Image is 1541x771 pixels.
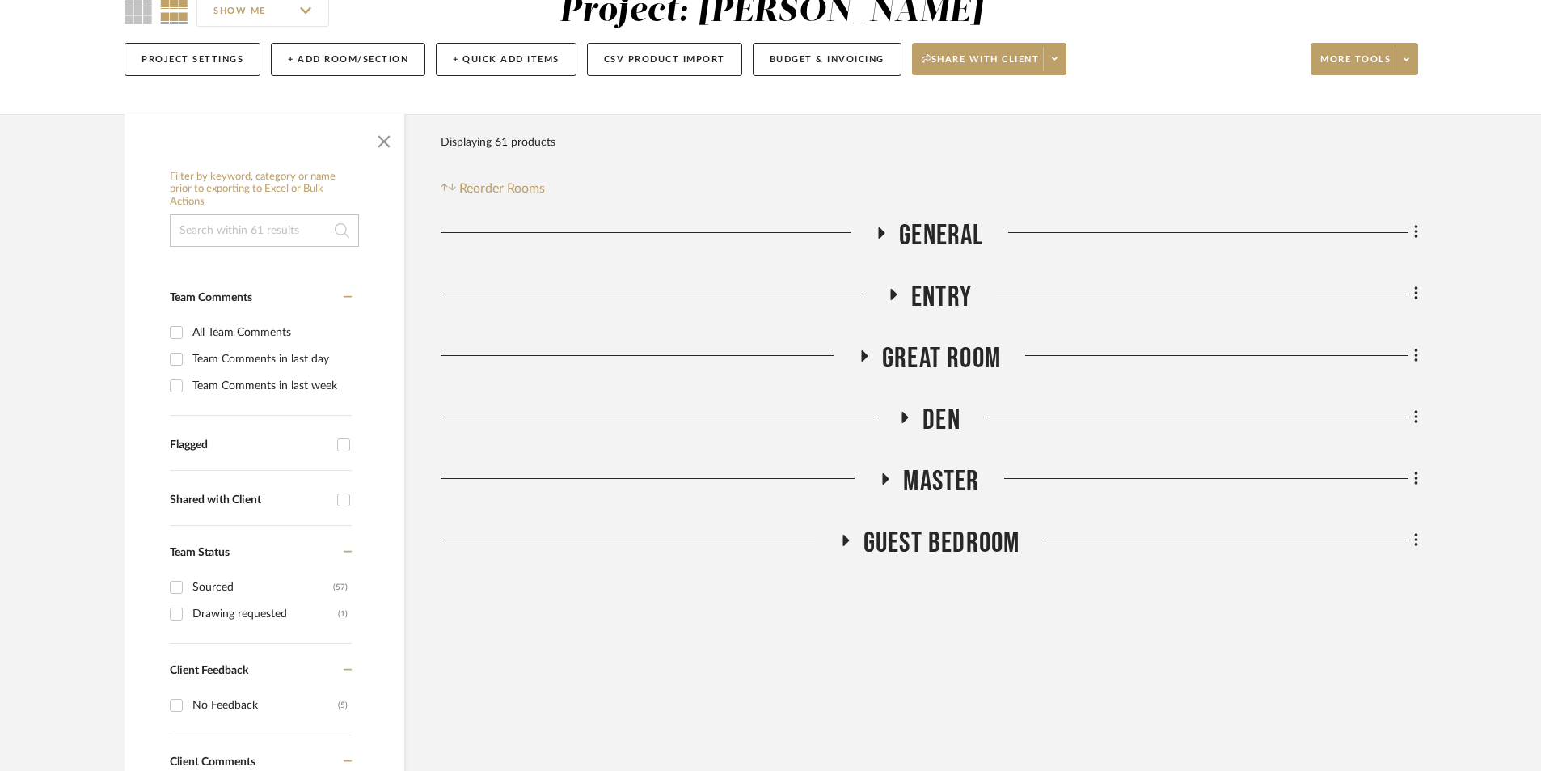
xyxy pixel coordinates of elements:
[333,574,348,600] div: (57)
[125,43,260,76] button: Project Settings
[882,341,1001,376] span: Great Room
[441,126,555,159] div: Displaying 61 products
[170,494,329,507] div: Shared with Client
[338,693,348,718] div: (5)
[271,43,425,76] button: + Add Room/Section
[912,43,1067,75] button: Share with client
[192,373,348,399] div: Team Comments in last week
[1320,53,1391,78] span: More tools
[338,601,348,627] div: (1)
[170,171,359,209] h6: Filter by keyword, category or name prior to exporting to Excel or Bulk Actions
[441,179,545,198] button: Reorder Rooms
[170,756,255,768] span: Client Comments
[170,665,248,676] span: Client Feedback
[436,43,576,76] button: + Quick Add Items
[192,601,338,627] div: Drawing requested
[922,403,960,438] span: DEN
[170,438,329,452] div: Flagged
[192,346,348,372] div: Team Comments in last day
[170,547,230,558] span: Team Status
[170,214,359,247] input: Search within 61 results
[587,43,742,76] button: CSV Product Import
[911,280,972,315] span: ENTRY
[170,292,252,303] span: Team Comments
[459,179,545,198] span: Reorder Rooms
[1311,43,1418,75] button: More tools
[368,122,400,155] button: Close
[863,526,1020,561] span: Guest Bedroom
[899,218,983,253] span: GENERAL
[192,693,338,718] div: No Feedback
[192,574,333,600] div: Sourced
[922,53,1040,78] span: Share with client
[192,320,348,345] div: All Team Comments
[753,43,901,76] button: Budget & Invoicing
[903,464,979,499] span: MASTER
